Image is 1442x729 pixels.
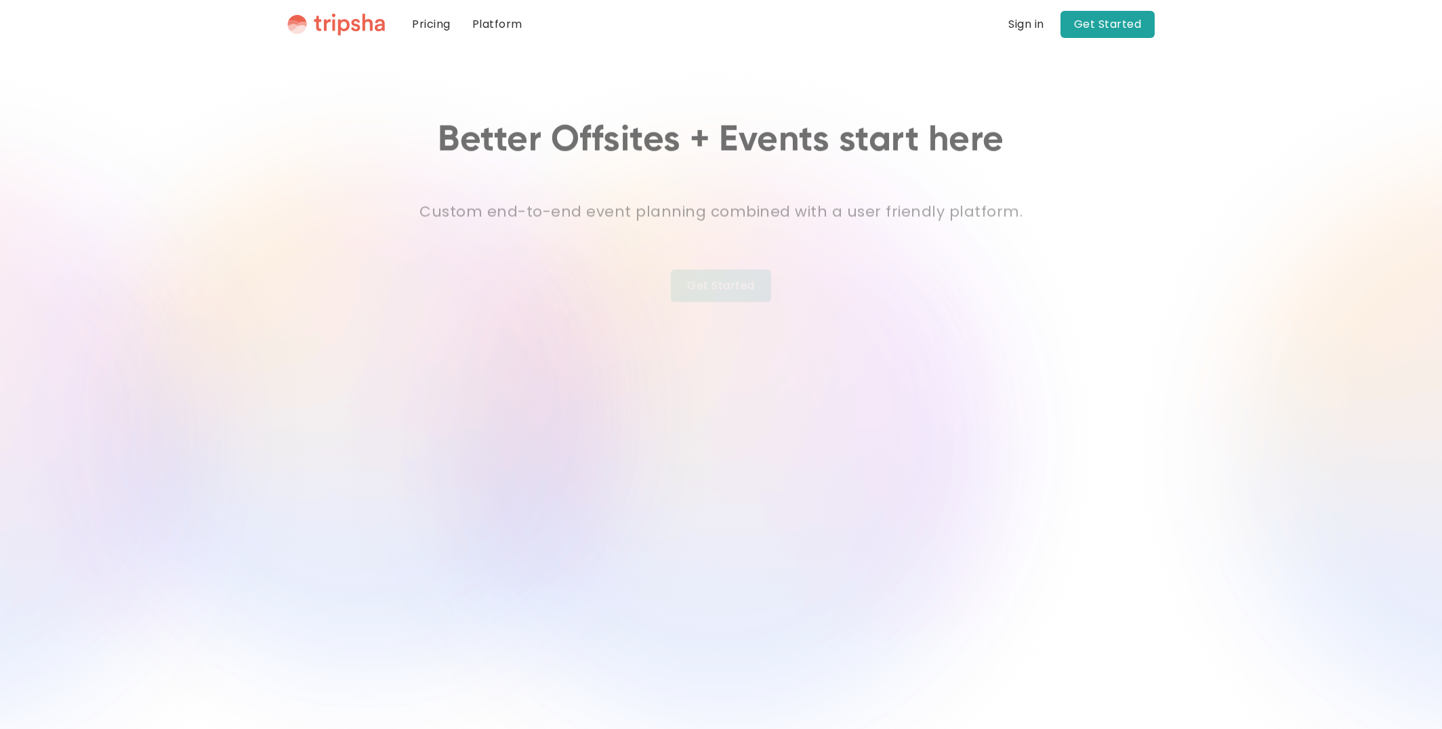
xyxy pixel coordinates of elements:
div: Sign in [1008,19,1044,30]
a: Sign in [1008,16,1044,33]
strong: Custom end-to-end event planning combined with a user friendly platform. [419,201,1023,222]
a: home [287,13,385,36]
img: Tripsha Logo [287,13,385,36]
a: Get Started [671,269,771,302]
a: Get Started [1060,11,1155,38]
h1: Better Offsites + Events start here [438,119,1004,162]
